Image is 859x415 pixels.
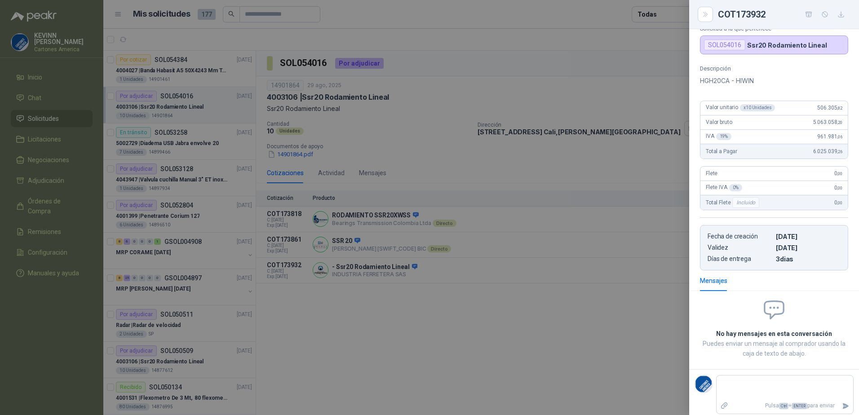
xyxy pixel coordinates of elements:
p: Pulsa + para enviar [732,398,839,414]
span: Valor bruto [706,119,732,125]
button: Enviar [838,398,853,414]
span: Flete IVA [706,184,742,191]
div: Incluido [732,197,759,208]
span: 0 [834,199,842,206]
h2: No hay mensajes en esta conversación [700,329,848,339]
div: 0 % [729,184,742,191]
p: [DATE] [776,244,841,252]
p: HGH20CA - HIWIN [700,75,848,86]
span: 0 [834,170,842,177]
span: Total a Pagar [706,148,737,155]
span: ,20 [837,120,842,125]
img: Company Logo [695,375,712,393]
span: 0 [834,185,842,191]
p: [DATE] [776,233,841,240]
p: Puedes enviar un mensaje al comprador usando la caja de texto de abajo. [700,339,848,358]
div: Mensajes [700,276,727,286]
span: Flete [706,170,717,177]
p: Ssr20 Rodamiento Lineal [747,41,827,49]
p: 3 dias [776,255,841,263]
p: Descripción [700,65,848,72]
div: COT173932 [718,7,848,22]
div: 19 % [716,133,732,140]
label: Adjuntar archivos [717,398,732,414]
span: ,82 [837,106,842,110]
span: ,00 [837,200,842,205]
span: 506.305 [817,105,842,111]
span: Ctrl [779,403,788,409]
div: SOL054016 [704,40,745,50]
div: x 10 Unidades [740,104,775,111]
button: Close [700,9,711,20]
span: ,00 [837,185,842,190]
p: Fecha de creación [708,233,772,240]
span: Total Flete [706,197,761,208]
p: Días de entrega [708,255,772,263]
span: 6.025.039 [813,148,842,155]
span: ,26 [837,149,842,154]
span: ,00 [837,171,842,176]
span: 961.981 [817,133,842,140]
span: IVA [706,133,731,140]
span: Valor unitario [706,104,775,111]
span: ,06 [837,134,842,139]
p: Validez [708,244,772,252]
span: 5.063.058 [813,119,842,125]
span: ENTER [792,403,807,409]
